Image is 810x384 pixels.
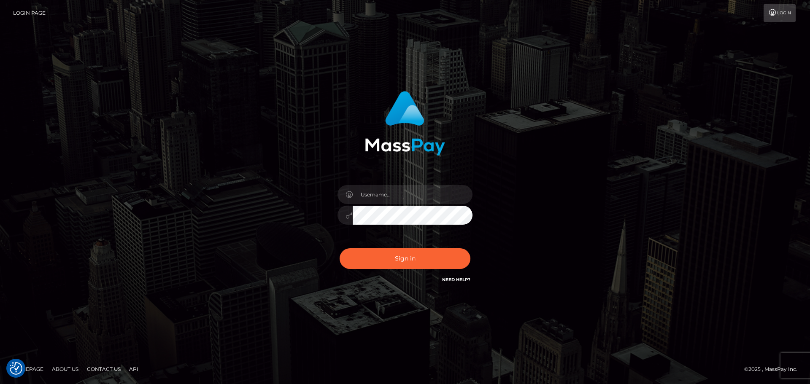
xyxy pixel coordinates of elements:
[9,363,47,376] a: Homepage
[13,4,46,22] a: Login Page
[365,91,445,156] img: MassPay Login
[764,4,796,22] a: Login
[10,362,22,375] button: Consent Preferences
[340,248,470,269] button: Sign in
[84,363,124,376] a: Contact Us
[442,277,470,282] a: Need Help?
[744,365,804,374] div: © 2025 , MassPay Inc.
[10,362,22,375] img: Revisit consent button
[353,185,472,204] input: Username...
[49,363,82,376] a: About Us
[126,363,142,376] a: API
